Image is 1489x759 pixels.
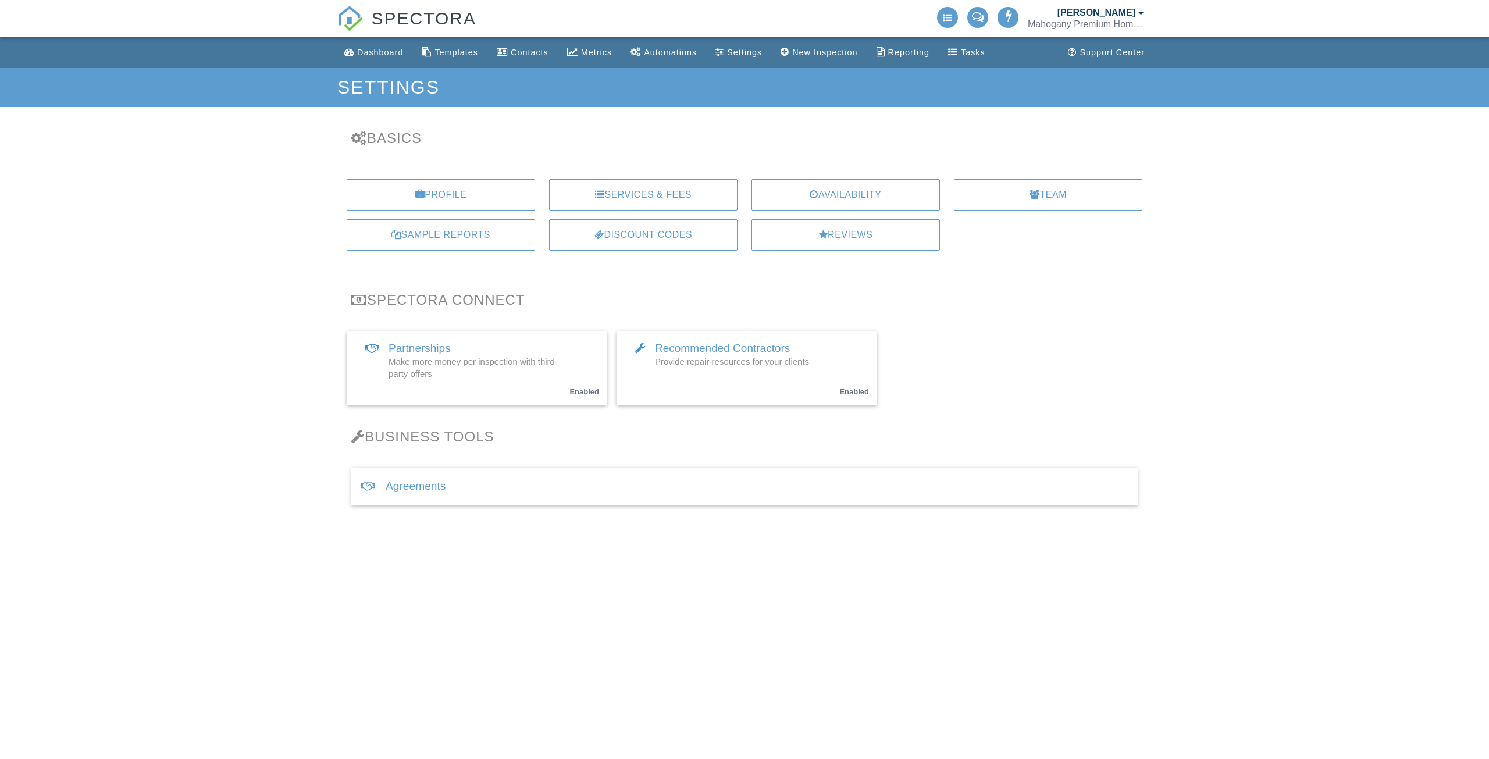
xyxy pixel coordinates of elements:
h3: Business Tools [351,429,1138,444]
div: Tasks [961,48,985,57]
a: Services & Fees [549,179,738,211]
a: New Inspection [776,42,862,63]
div: Metrics [581,48,612,57]
a: Automations (Advanced) [626,42,701,63]
a: Discount Codes [549,219,738,251]
span: Recommended Contractors [655,342,790,354]
div: Reporting [888,48,929,57]
a: Availability [751,179,940,211]
span: Provide repair resources for your clients [655,357,809,366]
div: Templates [434,48,478,57]
div: Contacts [511,48,548,57]
div: Automations [644,48,697,57]
a: Reviews [751,219,940,251]
a: Recommended Contractors Provide repair resources for your clients Enabled [617,331,877,405]
a: Tasks [943,42,990,63]
a: Templates [417,42,483,63]
div: Agreements [351,468,1138,505]
div: Settings [727,48,762,57]
small: Enabled [839,387,869,396]
a: Reporting [872,42,934,63]
div: Mahogany Premium Home Inspections [1028,19,1144,30]
span: SPECTORA [371,6,476,30]
div: Dashboard [357,48,403,57]
small: Enabled [569,387,599,396]
div: New Inspection [792,48,857,57]
img: The Best Home Inspection Software - Spectora [337,6,363,31]
a: SPECTORA [337,17,476,39]
a: Contacts [492,42,553,63]
h1: Settings [337,77,1152,98]
a: Partnerships Make more money per inspection with third-party offers Enabled [347,331,607,405]
div: Support Center [1080,48,1145,57]
div: [PERSON_NAME] [1057,7,1135,19]
a: Sample Reports [347,219,535,251]
span: Make more money per inspection with third-party offers [389,357,558,379]
a: Support Center [1063,42,1149,63]
a: Profile [347,179,535,211]
a: Settings [711,42,767,63]
a: Metrics [562,42,617,63]
h3: Spectora Connect [351,292,1138,308]
a: Dashboard [340,42,408,63]
h3: Basics [351,130,1138,146]
span: Partnerships [389,342,451,354]
a: Team [954,179,1142,211]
